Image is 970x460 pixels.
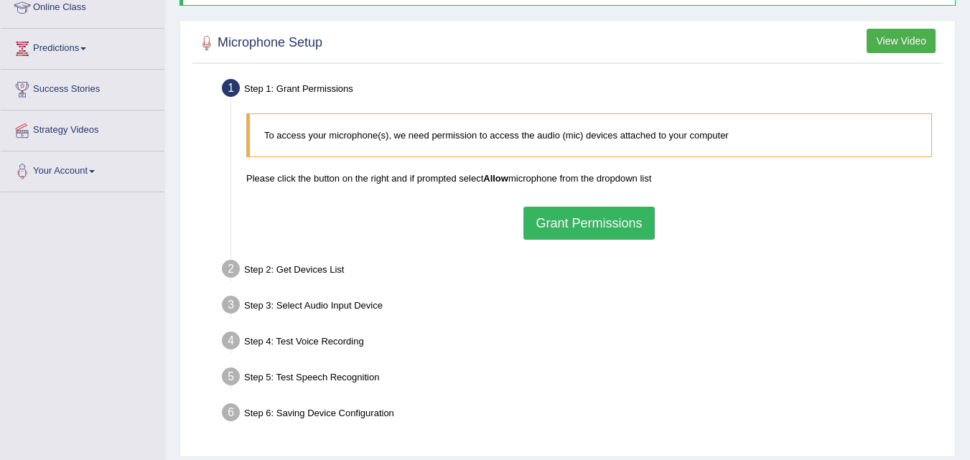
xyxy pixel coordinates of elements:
[1,70,164,105] a: Success Stories
[215,363,948,395] div: Step 5: Test Speech Recognition
[215,255,948,287] div: Step 2: Get Devices List
[1,111,164,146] a: Strategy Videos
[215,291,948,323] div: Step 3: Select Audio Input Device
[215,327,948,359] div: Step 4: Test Voice Recording
[867,29,936,53] button: View Video
[1,151,164,187] a: Your Account
[1,29,164,65] a: Predictions
[246,172,932,185] p: Please click the button on the right and if prompted select microphone from the dropdown list
[215,75,948,106] div: Step 1: Grant Permissions
[215,399,948,431] div: Step 6: Saving Device Configuration
[523,207,654,240] button: Grant Permissions
[483,173,508,184] b: Allow
[264,128,917,142] p: To access your microphone(s), we need permission to access the audio (mic) devices attached to yo...
[196,32,322,54] h2: Microphone Setup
